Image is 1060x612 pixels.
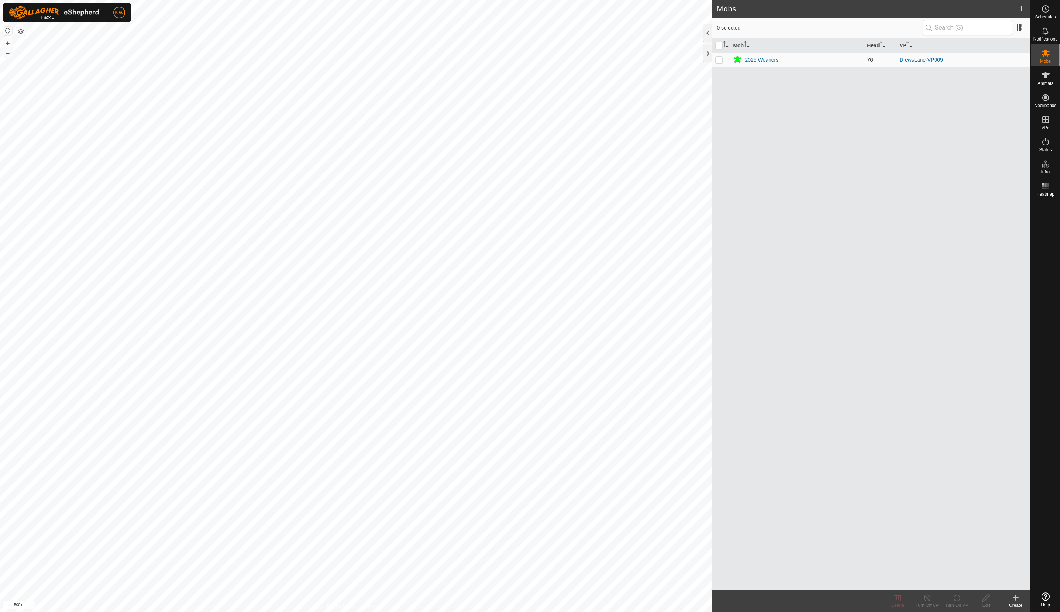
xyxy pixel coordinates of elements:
p-sorticon: Activate to sort [880,42,885,48]
input: Search (S) [923,20,1012,35]
span: Help [1041,603,1050,607]
div: Turn Off VP [912,602,942,609]
p-sorticon: Activate to sort [744,42,750,48]
button: + [3,39,12,48]
th: Head [864,38,896,53]
a: DrewsLane-VP009 [899,57,943,63]
span: 76 [867,57,873,63]
span: 1 [1019,3,1023,14]
a: Contact Us [364,602,385,609]
p-sorticon: Activate to sort [723,42,729,48]
button: Reset Map [3,27,12,35]
button: Map Layers [16,27,25,36]
div: Turn On VP [942,602,971,609]
span: Neckbands [1034,103,1056,108]
th: Mob [730,38,864,53]
h2: Mobs [717,4,1019,13]
span: Infra [1041,170,1050,174]
p-sorticon: Activate to sort [906,42,912,48]
span: 0 selected [717,24,922,32]
a: Help [1031,589,1060,610]
button: – [3,48,12,57]
span: Animals [1037,81,1053,86]
span: Schedules [1035,15,1056,19]
div: Create [1001,602,1030,609]
span: Delete [891,603,904,608]
th: VP [896,38,1030,53]
img: Gallagher Logo [9,6,101,19]
div: 2025 Weaners [745,56,778,64]
span: VPs [1041,126,1049,130]
span: Notifications [1033,37,1057,41]
span: Status [1039,148,1052,152]
span: Heatmap [1036,192,1054,196]
div: Edit [971,602,1001,609]
span: NW [115,9,123,17]
a: Privacy Policy [327,602,355,609]
span: Mobs [1040,59,1051,63]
